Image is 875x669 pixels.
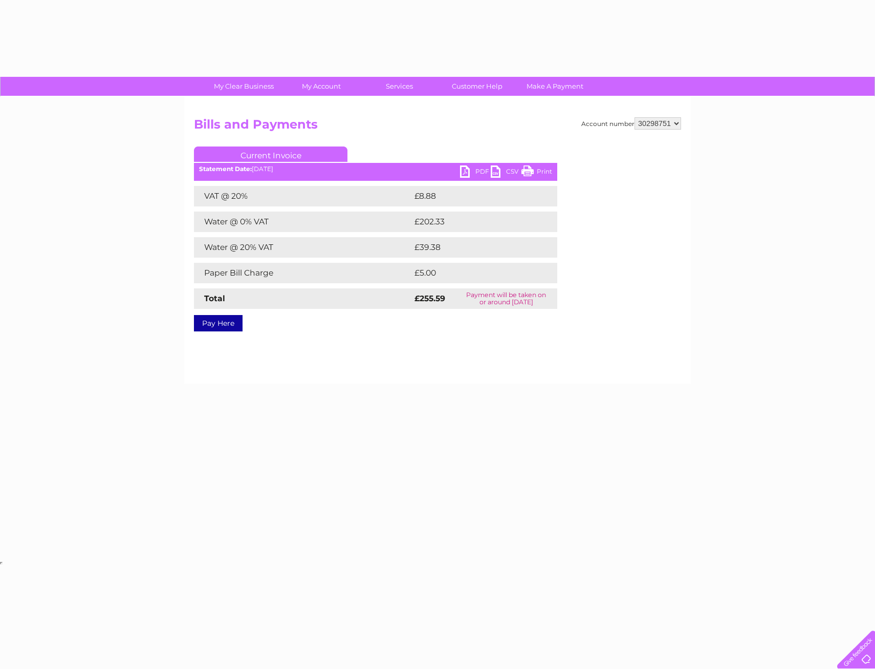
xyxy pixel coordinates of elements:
[581,117,681,130] div: Account number
[194,263,412,283] td: Paper Bill Charge
[194,147,347,162] a: Current Invoice
[194,315,243,331] a: Pay Here
[279,77,364,96] a: My Account
[412,237,537,258] td: £39.38
[194,165,557,173] div: [DATE]
[412,212,539,232] td: £202.33
[412,186,534,206] td: £8.88
[357,77,442,96] a: Services
[194,117,681,137] h2: Bills and Payments
[435,77,519,96] a: Customer Help
[521,165,552,180] a: Print
[194,212,412,232] td: Water @ 0% VAT
[204,294,225,303] strong: Total
[202,77,286,96] a: My Clear Business
[412,263,534,283] td: £5.00
[491,165,521,180] a: CSV
[199,165,252,173] b: Statement Date:
[455,288,557,309] td: Payment will be taken on or around [DATE]
[513,77,597,96] a: Make A Payment
[194,237,412,258] td: Water @ 20% VAT
[414,294,445,303] strong: £255.59
[460,165,491,180] a: PDF
[194,186,412,206] td: VAT @ 20%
